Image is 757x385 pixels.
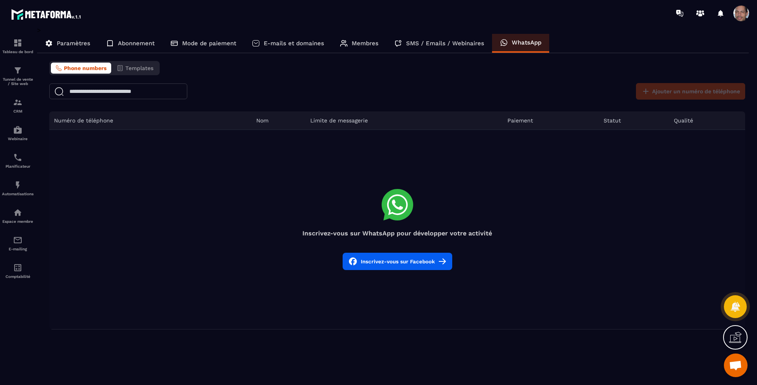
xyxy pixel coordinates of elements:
[13,180,22,190] img: automations
[252,111,305,130] th: Nom
[11,7,82,21] img: logo
[182,40,236,47] p: Mode de paiement
[264,40,324,47] p: E-mails et domaines
[2,92,34,119] a: formationformationCRM
[2,109,34,113] p: CRM
[2,164,34,168] p: Planificateur
[343,253,452,270] button: Inscrivez-vous sur Facebook
[2,274,34,279] p: Comptabilité
[49,230,745,237] h4: Inscrivez-vous sur WhatsApp pour développer votre activité
[64,65,106,71] span: Phone numbers
[2,147,34,174] a: schedulerschedulerPlanificateur
[13,153,22,162] img: scheduler
[118,40,155,47] p: Abonnement
[2,247,34,251] p: E-mailing
[125,65,153,71] span: Templates
[2,32,34,60] a: formationformationTableau de bord
[13,38,22,48] img: formation
[13,208,22,217] img: automations
[13,98,22,107] img: formation
[2,202,34,230] a: automationsautomationsEspace membre
[352,40,378,47] p: Membres
[599,111,669,130] th: Statut
[49,111,252,130] th: Numéro de téléphone
[512,39,541,46] p: WhatsApp
[2,192,34,196] p: Automatisations
[406,40,484,47] p: SMS / Emails / Webinaires
[724,354,748,377] a: Ouvrir le chat
[51,63,111,74] button: Phone numbers
[13,125,22,135] img: automations
[13,235,22,245] img: email
[2,137,34,141] p: Webinaire
[37,26,749,329] div: >
[306,111,503,130] th: Limite de messagerie
[13,263,22,272] img: accountant
[2,257,34,285] a: accountantaccountantComptabilité
[2,60,34,92] a: formationformationTunnel de vente / Site web
[2,77,34,86] p: Tunnel de vente / Site web
[2,174,34,202] a: automationsautomationsAutomatisations
[2,119,34,147] a: automationsautomationsWebinaire
[2,50,34,54] p: Tableau de bord
[57,40,90,47] p: Paramètres
[2,219,34,224] p: Espace membre
[669,111,745,130] th: Qualité
[112,63,158,74] button: Templates
[13,66,22,75] img: formation
[503,111,599,130] th: Paiement
[2,230,34,257] a: emailemailE-mailing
